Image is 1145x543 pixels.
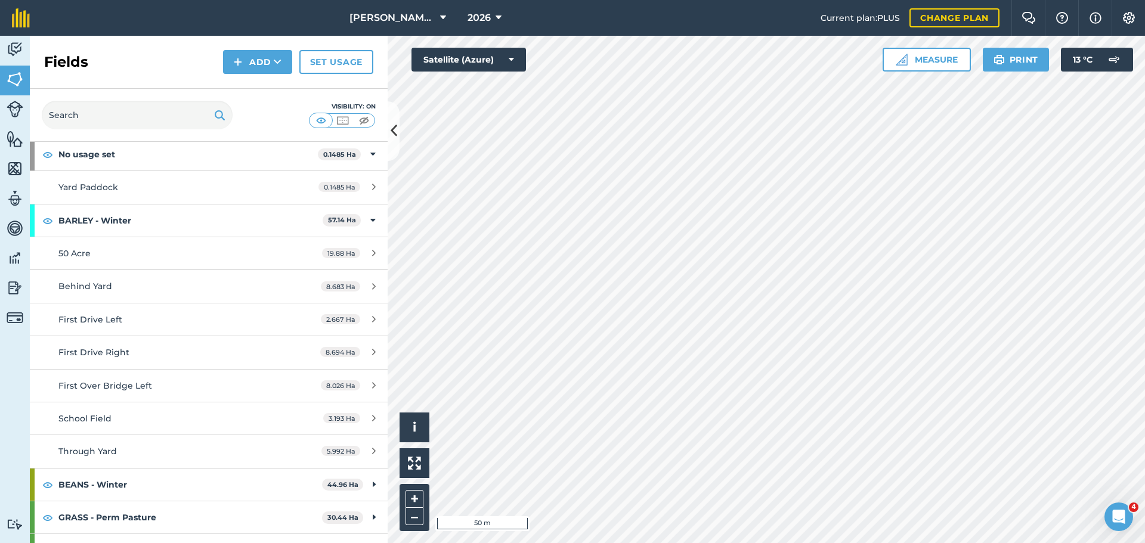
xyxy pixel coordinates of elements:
[58,182,118,193] span: Yard Paddock
[327,480,358,489] strong: 44.96 Ha
[1090,11,1101,25] img: svg+xml;base64,PHN2ZyB4bWxucz0iaHR0cDovL3d3dy53My5vcmcvMjAwMC9zdmciIHdpZHRoPSIxNyIgaGVpZ2h0PSIxNy...
[400,412,429,442] button: i
[406,508,423,525] button: –
[58,413,112,424] span: School Field
[30,171,388,203] a: Yard Paddock0.1485 Ha
[1073,48,1093,72] span: 13 ° C
[58,314,122,325] span: First Drive Left
[1122,12,1136,24] img: A cog icon
[7,41,23,58] img: svg+xml;base64,PD94bWwgdmVyc2lvbj0iMS4wIiBlbmNvZGluZz0idXRmLTgiPz4KPCEtLSBHZW5lcmF0b3I6IEFkb2JlIE...
[309,102,376,111] div: Visibility: On
[411,48,526,72] button: Satellite (Azure)
[335,114,350,126] img: svg+xml;base64,PHN2ZyB4bWxucz0iaHR0cDovL3d3dy53My5vcmcvMjAwMC9zdmciIHdpZHRoPSI1MCIgaGVpZ2h0PSI0MC...
[58,380,152,391] span: First Over Bridge Left
[7,70,23,88] img: svg+xml;base64,PHN2ZyB4bWxucz0iaHR0cDovL3d3dy53My5vcmcvMjAwMC9zdmciIHdpZHRoPSI1NiIgaGVpZ2h0PSI2MC...
[58,468,322,501] strong: BEANS - Winter
[896,54,908,66] img: Ruler icon
[30,303,388,336] a: First Drive Left2.667 Ha
[1104,502,1133,531] iframe: Intercom live chat
[58,138,318,170] strong: No usage set
[7,309,23,326] img: svg+xml;base64,PD94bWwgdmVyc2lvbj0iMS4wIiBlbmNvZGluZz0idXRmLTgiPz4KPCEtLSBHZW5lcmF0b3I6IEFkb2JlIE...
[58,248,91,259] span: 50 Acre
[30,138,388,170] div: No usage set0.1485 Ha
[321,281,360,291] span: 8.683 Ha
[7,279,23,297] img: svg+xml;base64,PD94bWwgdmVyc2lvbj0iMS4wIiBlbmNvZGluZz0idXRmLTgiPz4KPCEtLSBHZW5lcmF0b3I6IEFkb2JlIE...
[328,216,356,224] strong: 57.14 Ha
[318,182,360,192] span: 0.1485 Ha
[30,270,388,302] a: Behind Yard8.683 Ha
[30,402,388,435] a: School Field3.193 Ha
[323,413,360,423] span: 3.193 Ha
[7,249,23,267] img: svg+xml;base64,PD94bWwgdmVyc2lvbj0iMS4wIiBlbmNvZGluZz0idXRmLTgiPz4KPCEtLSBHZW5lcmF0b3I6IEFkb2JlIE...
[58,501,322,533] strong: GRASS - Perm Pasture
[30,336,388,368] a: First Drive Right8.694 Ha
[42,213,53,228] img: svg+xml;base64,PHN2ZyB4bWxucz0iaHR0cDovL3d3dy53My5vcmcvMjAwMC9zdmciIHdpZHRoPSIxOCIgaGVpZ2h0PSIyNC...
[7,519,23,530] img: svg+xml;base64,PD94bWwgdmVyc2lvbj0iMS4wIiBlbmNvZGluZz0idXRmLTgiPz4KPCEtLSBHZW5lcmF0b3I6IEFkb2JlIE...
[909,8,999,27] a: Change plan
[234,55,242,69] img: svg+xml;base64,PHN2ZyB4bWxucz0iaHR0cDovL3d3dy53My5vcmcvMjAwMC9zdmciIHdpZHRoPSIxNCIgaGVpZ2h0PSIyNC...
[821,11,900,24] span: Current plan : PLUS
[883,48,971,72] button: Measure
[30,237,388,269] a: 50 Acre19.88 Ha
[983,48,1050,72] button: Print
[30,468,388,501] div: BEANS - Winter44.96 Ha
[223,50,292,74] button: Add
[321,380,360,390] span: 8.026 Ha
[323,150,356,159] strong: 0.1485 Ha
[994,52,1005,67] img: svg+xml;base64,PHN2ZyB4bWxucz0iaHR0cDovL3d3dy53My5vcmcvMjAwMC9zdmciIHdpZHRoPSIxOSIgaGVpZ2h0PSIyNC...
[58,281,112,291] span: Behind Yard
[42,477,53,492] img: svg+xml;base64,PHN2ZyB4bWxucz0iaHR0cDovL3d3dy53My5vcmcvMjAwMC9zdmciIHdpZHRoPSIxOCIgaGVpZ2h0PSIyNC...
[58,446,117,457] span: Through Yard
[214,108,225,122] img: svg+xml;base64,PHN2ZyB4bWxucz0iaHR0cDovL3d3dy53My5vcmcvMjAwMC9zdmciIHdpZHRoPSIxOSIgaGVpZ2h0PSIyNC...
[30,370,388,402] a: First Over Bridge Left8.026 Ha
[321,314,360,324] span: 2.667 Ha
[322,248,360,258] span: 19.88 Ha
[314,114,329,126] img: svg+xml;base64,PHN2ZyB4bWxucz0iaHR0cDovL3d3dy53My5vcmcvMjAwMC9zdmciIHdpZHRoPSI1MCIgaGVpZ2h0PSI0MC...
[58,347,129,358] span: First Drive Right
[1102,48,1126,72] img: svg+xml;base64,PD94bWwgdmVyc2lvbj0iMS4wIiBlbmNvZGluZz0idXRmLTgiPz4KPCEtLSBHZW5lcmF0b3I6IEFkb2JlIE...
[30,435,388,467] a: Through Yard5.992 Ha
[7,160,23,178] img: svg+xml;base64,PHN2ZyB4bWxucz0iaHR0cDovL3d3dy53My5vcmcvMjAwMC9zdmciIHdpZHRoPSI1NiIgaGVpZ2h0PSI2MC...
[42,510,53,525] img: svg+xml;base64,PHN2ZyB4bWxucz0iaHR0cDovL3d3dy53My5vcmcvMjAwMC9zdmciIHdpZHRoPSIxOCIgaGVpZ2h0PSIyNC...
[320,347,360,357] span: 8.694 Ha
[1061,48,1133,72] button: 13 °C
[327,513,358,522] strong: 30.44 Ha
[42,101,233,129] input: Search
[7,130,23,148] img: svg+xml;base64,PHN2ZyB4bWxucz0iaHR0cDovL3d3dy53My5vcmcvMjAwMC9zdmciIHdpZHRoPSI1NiIgaGVpZ2h0PSI2MC...
[44,52,88,72] h2: Fields
[299,50,373,74] a: Set usage
[468,11,491,25] span: 2026
[357,114,372,126] img: svg+xml;base64,PHN2ZyB4bWxucz0iaHR0cDovL3d3dy53My5vcmcvMjAwMC9zdmciIHdpZHRoPSI1MCIgaGVpZ2h0PSI0MC...
[413,420,416,435] span: i
[406,490,423,508] button: +
[1022,12,1036,24] img: Two speech bubbles overlapping with the left bubble in the forefront
[408,457,421,470] img: Four arrows, one pointing top left, one top right, one bottom right and the last bottom left
[12,8,30,27] img: fieldmargin Logo
[58,204,323,237] strong: BARLEY - Winter
[1055,12,1069,24] img: A question mark icon
[349,11,435,25] span: [PERSON_NAME][GEOGRAPHIC_DATA]
[1129,502,1138,512] span: 4
[30,204,388,237] div: BARLEY - Winter57.14 Ha
[321,446,360,456] span: 5.992 Ha
[42,147,53,162] img: svg+xml;base64,PHN2ZyB4bWxucz0iaHR0cDovL3d3dy53My5vcmcvMjAwMC9zdmciIHdpZHRoPSIxOCIgaGVpZ2h0PSIyNC...
[30,501,388,533] div: GRASS - Perm Pasture30.44 Ha
[7,190,23,207] img: svg+xml;base64,PD94bWwgdmVyc2lvbj0iMS4wIiBlbmNvZGluZz0idXRmLTgiPz4KPCEtLSBHZW5lcmF0b3I6IEFkb2JlIE...
[7,101,23,117] img: svg+xml;base64,PD94bWwgdmVyc2lvbj0iMS4wIiBlbmNvZGluZz0idXRmLTgiPz4KPCEtLSBHZW5lcmF0b3I6IEFkb2JlIE...
[7,219,23,237] img: svg+xml;base64,PD94bWwgdmVyc2lvbj0iMS4wIiBlbmNvZGluZz0idXRmLTgiPz4KPCEtLSBHZW5lcmF0b3I6IEFkb2JlIE...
